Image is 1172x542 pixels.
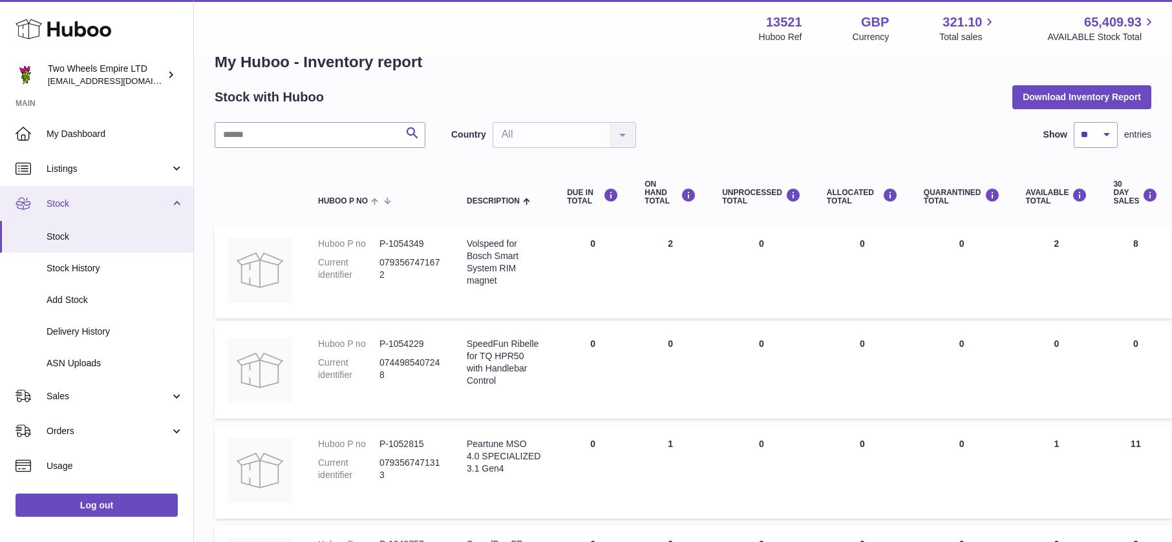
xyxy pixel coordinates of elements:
[467,438,541,475] div: Peartune MSO 4.0 SPECIALIZED 3.1 Gen4
[709,325,814,419] td: 0
[379,357,441,381] dd: 0744985407248
[16,65,35,85] img: justas@twowheelsempire.com
[554,225,632,318] td: 0
[924,188,1000,205] div: QUARANTINED Total
[379,457,441,481] dd: 0793567471313
[451,129,486,141] label: Country
[814,325,911,419] td: 0
[1013,225,1101,318] td: 2
[943,14,982,31] span: 321.10
[722,188,801,205] div: UNPROCESSED Total
[759,31,802,43] div: Huboo Ref
[318,357,379,381] dt: Current identifier
[379,256,441,281] dd: 0793567471672
[379,338,441,350] dd: P-1054229
[318,197,368,205] span: Huboo P no
[318,238,379,250] dt: Huboo P no
[228,338,292,402] img: product image
[467,197,520,205] span: Description
[554,425,632,519] td: 0
[632,325,709,419] td: 0
[709,225,814,318] td: 0
[47,460,184,472] span: Usage
[318,256,379,281] dt: Current identifier
[814,225,911,318] td: 0
[48,76,190,86] span: [EMAIL_ADDRESS][DOMAIN_NAME]
[47,128,184,140] span: My Dashboard
[47,231,184,243] span: Stock
[1013,325,1101,419] td: 0
[1047,14,1156,43] a: 65,409.93 AVAILABLE Stock Total
[47,357,184,370] span: ASN Uploads
[853,31,890,43] div: Currency
[959,339,964,349] span: 0
[645,180,696,206] div: ON HAND Total
[318,338,379,350] dt: Huboo P no
[318,438,379,450] dt: Huboo P no
[1113,180,1158,206] div: 30 DAY SALES
[766,14,802,31] strong: 13521
[939,31,997,43] span: Total sales
[1100,425,1171,519] td: 11
[47,262,184,275] span: Stock History
[1043,129,1067,141] label: Show
[47,390,170,402] span: Sales
[1013,425,1101,519] td: 1
[959,238,964,249] span: 0
[47,294,184,306] span: Add Stock
[1084,14,1142,31] span: 65,409.93
[318,457,379,481] dt: Current identifier
[1047,31,1156,43] span: AVAILABLE Stock Total
[1012,85,1151,109] button: Download Inventory Report
[47,425,170,437] span: Orders
[709,425,814,519] td: 0
[1124,129,1151,141] span: entries
[1100,325,1171,419] td: 0
[959,439,964,449] span: 0
[1100,225,1171,318] td: 8
[215,52,1151,72] h1: My Huboo - Inventory report
[215,89,324,106] h2: Stock with Huboo
[47,163,170,175] span: Listings
[632,225,709,318] td: 2
[228,438,292,503] img: product image
[48,63,164,87] div: Two Wheels Empire LTD
[379,238,441,250] dd: P-1054349
[379,438,441,450] dd: P-1052815
[16,494,178,517] a: Log out
[467,338,541,387] div: SpeedFun Ribelle for TQ HPR50 with Handlebar Control
[632,425,709,519] td: 1
[814,425,911,519] td: 0
[228,238,292,302] img: product image
[827,188,898,205] div: ALLOCATED Total
[567,188,619,205] div: DUE IN TOTAL
[554,325,632,419] td: 0
[861,14,889,31] strong: GBP
[467,238,541,287] div: Volspeed for Bosch Smart System RIM magnet
[47,326,184,338] span: Delivery History
[939,14,997,43] a: 321.10 Total sales
[47,198,170,210] span: Stock
[1026,188,1088,205] div: AVAILABLE Total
